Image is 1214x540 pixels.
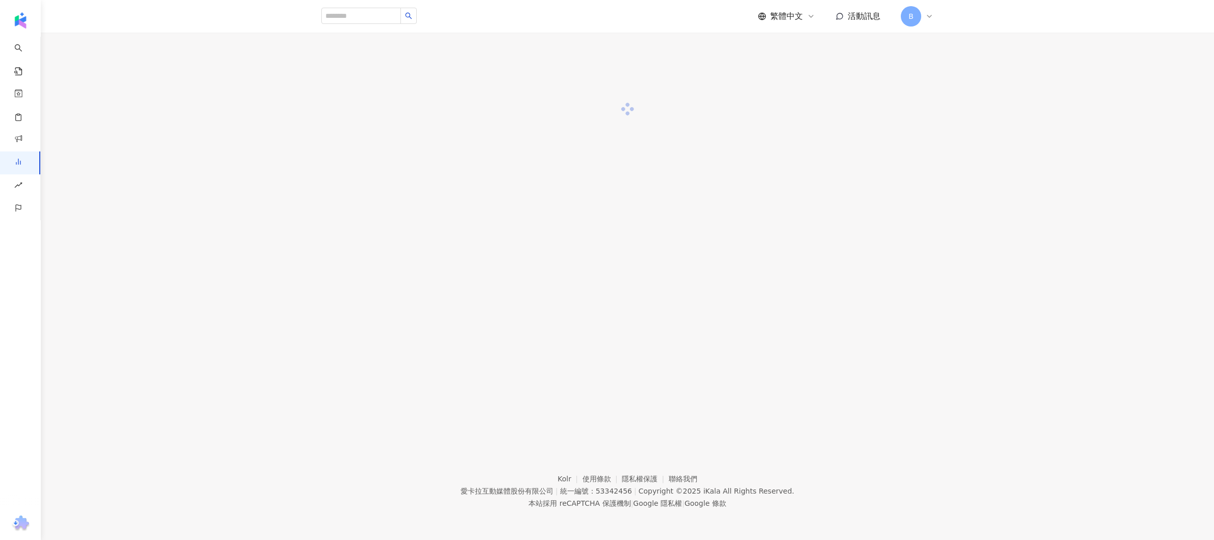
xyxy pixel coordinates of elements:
a: 使用條款 [583,475,622,483]
a: Google 隱私權 [633,499,682,507]
a: search [14,37,35,76]
span: | [634,487,637,495]
img: logo icon [12,12,29,29]
div: Copyright © 2025 All Rights Reserved. [639,487,794,495]
span: | [631,499,634,507]
div: 愛卡拉互動媒體股份有限公司 [461,487,553,495]
span: B [908,11,914,22]
span: search [405,12,412,19]
span: 活動訊息 [848,11,880,21]
span: rise [14,175,22,198]
span: | [682,499,685,507]
span: 本站採用 reCAPTCHA 保護機制 [528,497,726,509]
a: Kolr [558,475,582,483]
span: | [555,487,558,495]
a: iKala [703,487,721,495]
a: 隱私權保護 [622,475,669,483]
img: chrome extension [11,516,31,532]
a: Google 條款 [685,499,726,507]
a: 聯絡我們 [669,475,697,483]
div: 統一編號：53342456 [560,487,632,495]
span: 繁體中文 [770,11,803,22]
